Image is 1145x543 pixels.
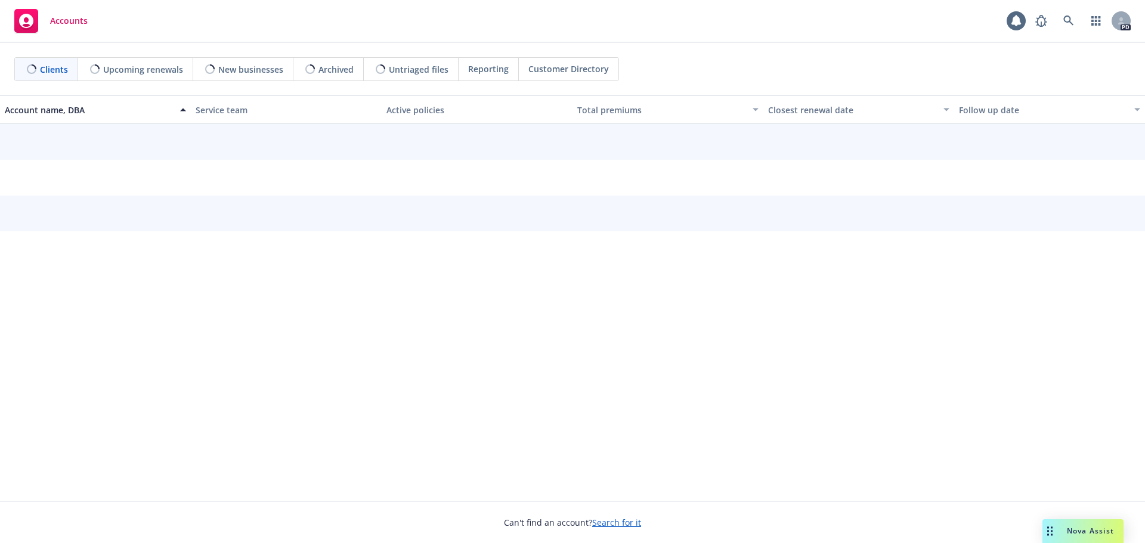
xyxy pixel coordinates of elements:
[50,16,88,26] span: Accounts
[10,4,92,38] a: Accounts
[504,516,641,529] span: Can't find an account?
[959,104,1127,116] div: Follow up date
[592,517,641,528] a: Search for it
[218,63,283,76] span: New businesses
[386,104,568,116] div: Active policies
[1067,526,1114,536] span: Nova Assist
[382,95,572,124] button: Active policies
[572,95,763,124] button: Total premiums
[768,104,936,116] div: Closest renewal date
[528,63,609,75] span: Customer Directory
[1084,9,1108,33] a: Switch app
[1042,519,1057,543] div: Drag to move
[954,95,1145,124] button: Follow up date
[191,95,382,124] button: Service team
[1029,9,1053,33] a: Report a Bug
[1057,9,1081,33] a: Search
[5,104,173,116] div: Account name, DBA
[389,63,448,76] span: Untriaged files
[40,63,68,76] span: Clients
[318,63,354,76] span: Archived
[577,104,745,116] div: Total premiums
[1042,519,1124,543] button: Nova Assist
[103,63,183,76] span: Upcoming renewals
[196,104,377,116] div: Service team
[763,95,954,124] button: Closest renewal date
[468,63,509,75] span: Reporting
